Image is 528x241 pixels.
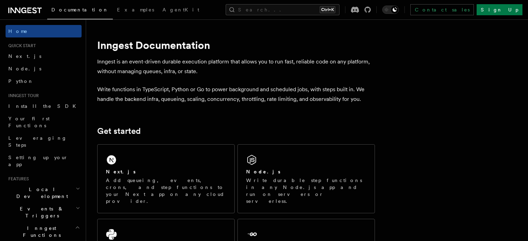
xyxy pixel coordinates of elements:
[6,43,36,49] span: Quick start
[8,78,34,84] span: Python
[97,85,375,104] p: Write functions in TypeScript, Python or Go to power background and scheduled jobs, with steps bu...
[6,225,75,239] span: Inngest Functions
[6,100,82,112] a: Install the SDK
[113,2,158,19] a: Examples
[6,176,29,182] span: Features
[6,205,76,219] span: Events & Triggers
[410,4,474,15] a: Contact sales
[97,57,375,76] p: Inngest is an event-driven durable execution platform that allows you to run fast, reliable code ...
[97,39,375,51] h1: Inngest Documentation
[6,75,82,87] a: Python
[6,25,82,37] a: Home
[237,144,375,213] a: Node.jsWrite durable step functions in any Node.js app and run on servers or serverless.
[8,28,28,35] span: Home
[8,116,50,128] span: Your first Functions
[320,6,335,13] kbd: Ctrl+K
[8,103,80,109] span: Install the SDK
[106,177,226,205] p: Add queueing, events, crons, and step functions to your Next app on any cloud provider.
[6,93,39,98] span: Inngest tour
[6,50,82,62] a: Next.js
[97,126,141,136] a: Get started
[6,186,76,200] span: Local Development
[246,168,280,175] h2: Node.js
[162,7,199,12] span: AgentKit
[8,53,41,59] span: Next.js
[382,6,399,14] button: Toggle dark mode
[6,132,82,151] a: Leveraging Steps
[226,4,340,15] button: Search...Ctrl+K
[117,7,154,12] span: Examples
[6,112,82,132] a: Your first Functions
[246,177,366,205] p: Write durable step functions in any Node.js app and run on servers or serverless.
[6,203,82,222] button: Events & Triggers
[6,183,82,203] button: Local Development
[51,7,109,12] span: Documentation
[8,66,41,71] span: Node.js
[8,155,68,167] span: Setting up your app
[6,151,82,171] a: Setting up your app
[6,62,82,75] a: Node.js
[158,2,203,19] a: AgentKit
[97,144,235,213] a: Next.jsAdd queueing, events, crons, and step functions to your Next app on any cloud provider.
[477,4,522,15] a: Sign Up
[8,135,67,148] span: Leveraging Steps
[47,2,113,19] a: Documentation
[106,168,136,175] h2: Next.js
